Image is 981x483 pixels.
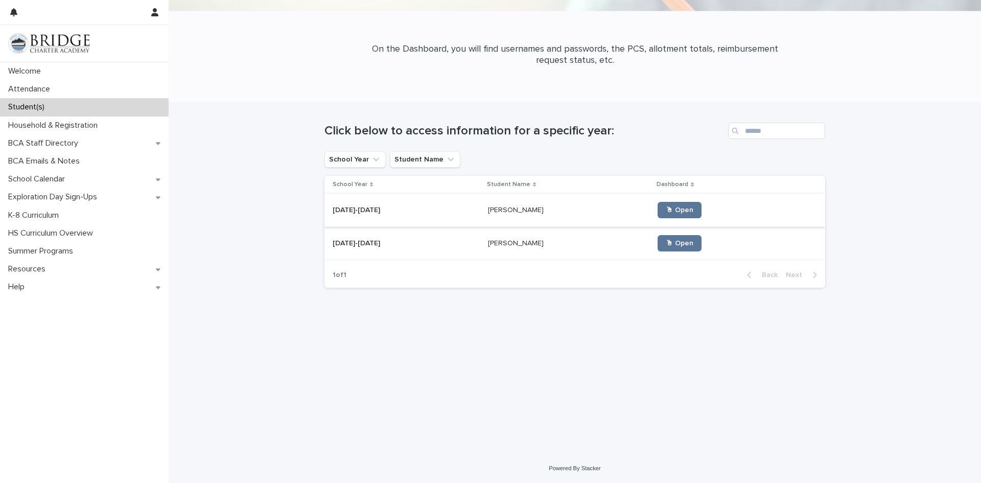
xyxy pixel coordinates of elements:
[333,237,382,248] p: [DATE]-[DATE]
[4,211,67,220] p: K-8 Curriculum
[658,235,702,251] a: 🖱 Open
[487,179,530,190] p: Student Name
[324,194,825,227] tr: [DATE]-[DATE][DATE]-[DATE] [PERSON_NAME][PERSON_NAME] 🖱 Open
[666,206,693,214] span: 🖱 Open
[324,227,825,260] tr: [DATE]-[DATE][DATE]-[DATE] [PERSON_NAME][PERSON_NAME] 🖱 Open
[4,174,73,184] p: School Calendar
[786,271,808,279] span: Next
[782,270,825,280] button: Next
[756,271,778,279] span: Back
[4,66,49,76] p: Welcome
[488,237,546,248] p: [PERSON_NAME]
[658,202,702,218] a: 🖱 Open
[549,465,600,471] a: Powered By Stacker
[4,139,86,148] p: BCA Staff Directory
[324,263,355,288] p: 1 of 1
[324,151,386,168] button: School Year
[4,192,105,202] p: Exploration Day Sign-Ups
[4,121,106,130] p: Household & Registration
[8,33,90,54] img: V1C1m3IdTEidaUdm9Hs0
[333,179,367,190] p: School Year
[390,151,460,168] button: Student Name
[4,282,33,292] p: Help
[370,44,779,66] p: On the Dashboard, you will find usernames and passwords, the PCS, allotment totals, reimbursement...
[4,156,88,166] p: BCA Emails & Notes
[4,228,101,238] p: HS Curriculum Overview
[4,84,58,94] p: Attendance
[657,179,688,190] p: Dashboard
[4,246,81,256] p: Summer Programs
[4,264,54,274] p: Resources
[4,102,53,112] p: Student(s)
[728,123,825,139] input: Search
[488,204,546,215] p: [PERSON_NAME]
[739,270,782,280] button: Back
[666,240,693,247] span: 🖱 Open
[324,124,724,139] h1: Click below to access information for a specific year:
[333,204,382,215] p: [DATE]-[DATE]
